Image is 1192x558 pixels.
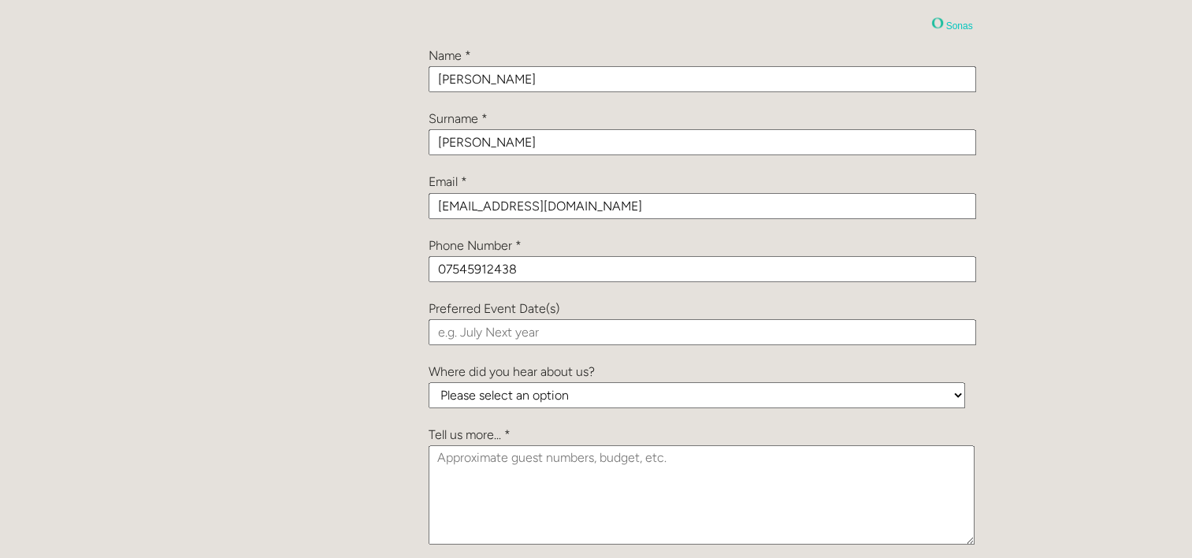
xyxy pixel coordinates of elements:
[429,364,595,379] label: Where did you hear about us?
[429,301,559,316] label: Preferred Event Date(s)
[429,66,976,92] input: e.g John
[429,48,471,63] label: Name *
[429,256,976,282] input: e.g. 012345678
[429,193,976,219] input: e.g. john@smith.com
[429,427,511,442] label: Tell us more... *
[429,129,976,155] input: e.g Smith
[931,17,944,29] img: Sonas Logo
[429,238,522,253] label: Phone Number *
[945,20,972,32] span: Sonas
[429,319,976,345] input: e.g. July Next year
[429,174,467,189] label: Email *
[429,111,488,126] label: Surname *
